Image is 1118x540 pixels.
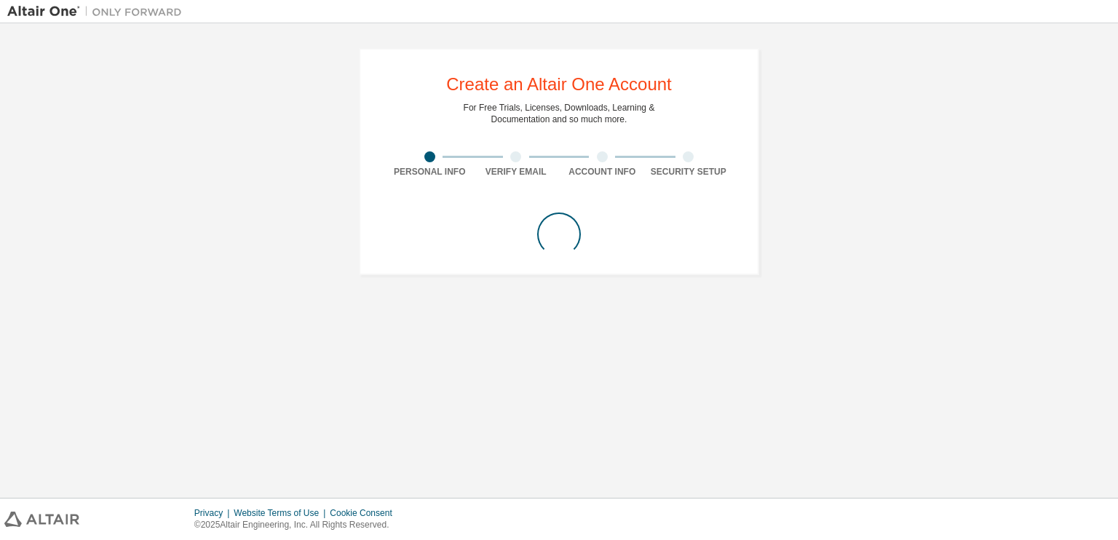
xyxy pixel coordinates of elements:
div: Verify Email [473,166,560,178]
div: Cookie Consent [344,507,419,519]
p: © 2025 Altair Engineering, Inc. All Rights Reserved. [194,519,419,531]
img: altair_logo.svg [4,512,79,527]
div: Create an Altair One Account [442,76,677,93]
div: Personal Info [386,166,473,178]
div: Security Setup [646,166,732,178]
img: Altair One [7,4,189,19]
div: Website Terms of Use [237,507,344,519]
div: Privacy [194,507,237,519]
div: Account Info [559,166,646,178]
div: For Free Trials, Licenses, Downloads, Learning & Documentation and so much more. [458,102,660,125]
